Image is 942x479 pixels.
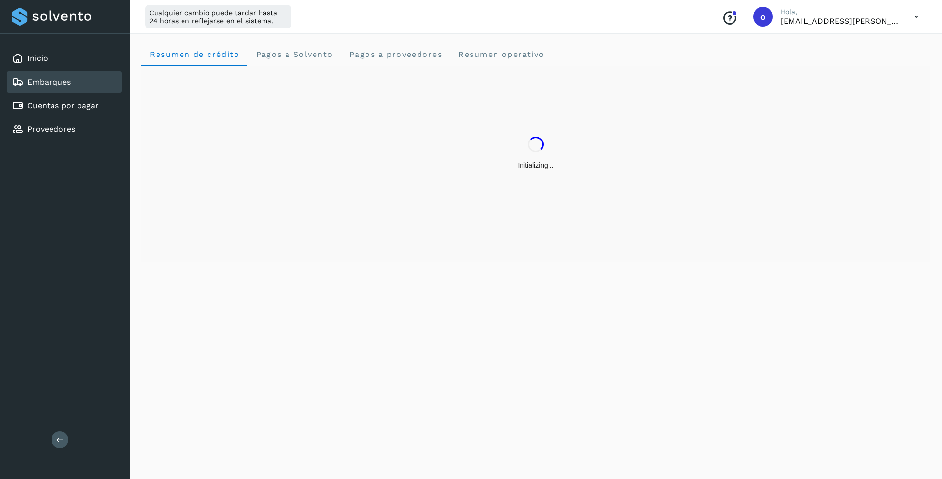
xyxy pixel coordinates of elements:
[781,16,898,26] p: ops.lozano@solvento.mx
[7,71,122,93] div: Embarques
[255,50,333,59] span: Pagos a Solvento
[781,8,898,16] p: Hola,
[458,50,545,59] span: Resumen operativo
[7,118,122,140] div: Proveedores
[7,95,122,116] div: Cuentas por pagar
[145,5,291,28] div: Cualquier cambio puede tardar hasta 24 horas en reflejarse en el sistema.
[7,48,122,69] div: Inicio
[27,77,71,86] a: Embarques
[149,50,239,59] span: Resumen de crédito
[27,124,75,134] a: Proveedores
[348,50,442,59] span: Pagos a proveedores
[27,101,99,110] a: Cuentas por pagar
[27,54,48,63] a: Inicio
